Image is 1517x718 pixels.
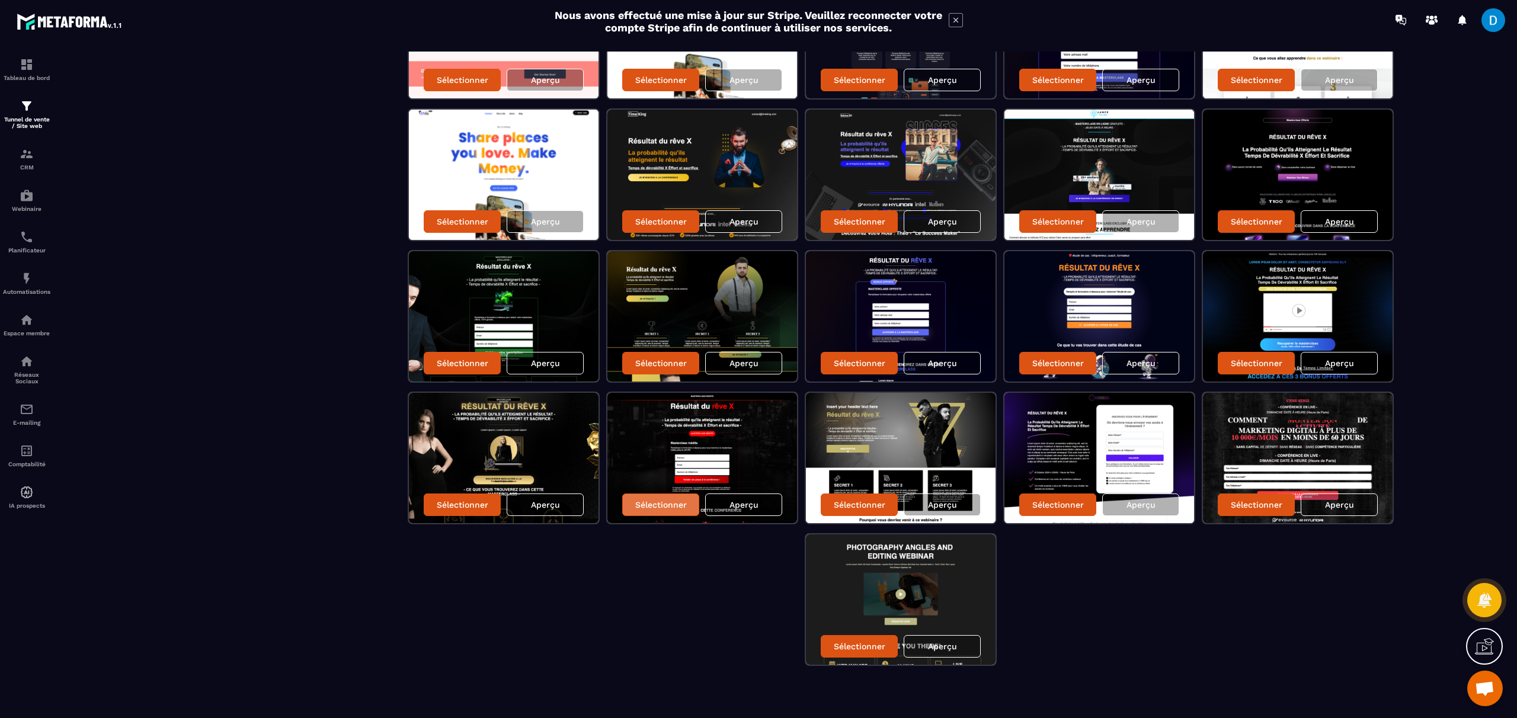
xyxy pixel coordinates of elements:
img: image [607,251,797,382]
p: Sélectionner [635,217,687,226]
a: automationsautomationsEspace membre [3,304,50,345]
img: social-network [20,354,34,368]
a: emailemailE-mailing [3,393,50,435]
p: Aperçu [729,217,758,226]
p: Sélectionner [834,75,885,85]
p: Sélectionner [1231,500,1282,509]
p: Planificateur [3,247,50,254]
p: Sélectionner [635,75,687,85]
p: Aperçu [1126,500,1156,509]
p: Aperçu [1325,358,1354,368]
img: image [409,251,599,382]
img: automations [20,188,34,203]
a: automationsautomationsAutomatisations [3,262,50,304]
p: Aperçu [729,75,758,85]
p: Aperçu [928,500,957,509]
p: Sélectionner [635,500,687,509]
p: Sélectionner [834,500,885,509]
img: formation [20,147,34,161]
img: image [806,110,996,240]
p: Aperçu [531,500,560,509]
p: Sélectionner [635,358,687,368]
p: Sélectionner [437,75,488,85]
img: formation [20,57,34,72]
img: image [607,393,797,523]
p: Aperçu [1325,500,1354,509]
p: IA prospects [3,502,50,509]
a: automationsautomationsWebinaire [3,179,50,221]
p: Comptabilité [3,461,50,467]
p: Aperçu [928,217,957,226]
p: Tunnel de vente / Site web [3,116,50,129]
p: Aperçu [729,358,758,368]
p: Aperçu [1325,217,1354,226]
img: image [1203,393,1393,523]
p: Sélectionner [437,500,488,509]
p: Sélectionner [1231,217,1282,226]
img: logo [17,11,123,32]
p: Aperçu [1126,217,1156,226]
p: Sélectionner [1032,500,1084,509]
a: formationformationCRM [3,138,50,179]
p: Espace membre [3,330,50,336]
img: image [806,251,996,382]
p: Aperçu [1126,75,1156,85]
p: CRM [3,164,50,171]
img: image [806,393,996,523]
img: automations [20,485,34,499]
p: Sélectionner [1032,358,1084,368]
p: Sélectionner [1032,217,1084,226]
p: Automatisations [3,289,50,295]
p: Tableau de bord [3,75,50,81]
img: image [1004,110,1194,240]
a: schedulerschedulerPlanificateur [3,221,50,262]
p: Sélectionner [1231,358,1282,368]
img: image [1004,251,1194,382]
img: image [409,110,599,240]
img: formation [20,99,34,113]
p: Aperçu [928,75,957,85]
p: Sélectionner [437,217,488,226]
p: Sélectionner [1231,75,1282,85]
p: Aperçu [531,217,560,226]
img: automations [20,313,34,327]
p: Aperçu [928,358,957,368]
p: Aperçu [531,358,560,368]
p: Aperçu [1126,358,1156,368]
img: scheduler [20,230,34,244]
p: Sélectionner [437,358,488,368]
h2: Nous avons effectué une mise à jour sur Stripe. Veuillez reconnecter votre compte Stripe afin de ... [554,9,943,34]
p: Aperçu [729,500,758,509]
p: Webinaire [3,206,50,212]
p: Sélectionner [834,642,885,651]
img: image [1203,110,1393,240]
p: Aperçu [928,642,957,651]
img: image [1203,251,1393,382]
img: accountant [20,444,34,458]
a: Ouvrir le chat [1467,671,1503,706]
img: image [806,534,996,665]
a: social-networksocial-networkRéseaux Sociaux [3,345,50,393]
p: Sélectionner [1032,75,1084,85]
p: Sélectionner [834,217,885,226]
p: Aperçu [1325,75,1354,85]
img: image [607,110,797,240]
p: Réseaux Sociaux [3,371,50,384]
p: Sélectionner [834,358,885,368]
img: email [20,402,34,416]
p: E-mailing [3,419,50,426]
a: accountantaccountantComptabilité [3,435,50,476]
a: formationformationTunnel de vente / Site web [3,90,50,138]
img: image [409,393,599,523]
p: Aperçu [531,75,560,85]
a: formationformationTableau de bord [3,49,50,90]
img: image [1004,393,1194,523]
img: automations [20,271,34,286]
